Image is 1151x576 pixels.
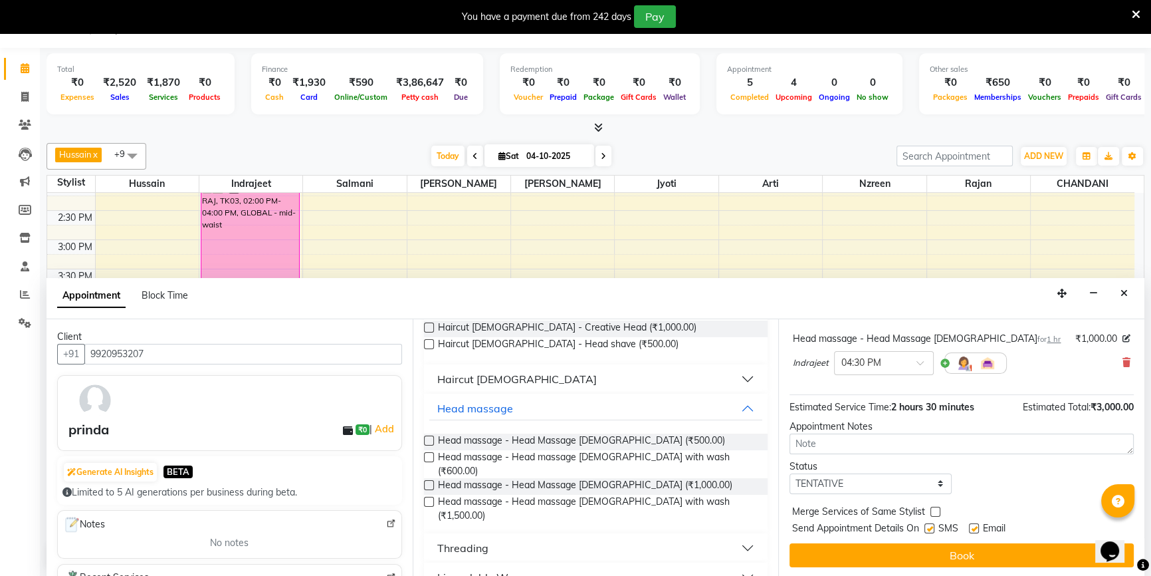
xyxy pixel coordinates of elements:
span: Send Appointment Details On [792,521,919,538]
span: SMS [938,521,958,538]
span: Memberships [971,92,1025,102]
span: Notes [63,516,105,533]
div: ₹0 [1025,75,1065,90]
div: Appointment [727,64,892,75]
span: Salmani [303,176,406,192]
div: ₹0 [580,75,617,90]
small: for [1037,335,1061,344]
button: Threading [429,536,763,560]
div: ₹2,520 [98,75,142,90]
div: ₹0 [1065,75,1102,90]
div: ₹590 [331,75,391,90]
div: 0 [815,75,853,90]
div: ₹0 [546,75,580,90]
span: [PERSON_NAME] [511,176,614,192]
span: Haircut [DEMOGRAPHIC_DATA] - Creative Head (₹1,000.00) [438,321,696,337]
span: Gift Cards [617,92,660,102]
div: ₹0 [510,75,546,90]
div: Head massage [437,400,513,416]
span: Jyoti [615,176,718,192]
span: Voucher [510,92,546,102]
div: ₹0 [449,75,472,90]
span: Indrajeet [199,176,302,192]
div: Total [57,64,224,75]
span: | [369,421,395,437]
div: Threading [437,540,488,556]
div: ₹0 [930,75,971,90]
span: Expenses [57,92,98,102]
span: Head massage - Head massage [DEMOGRAPHIC_DATA] with wash (₹600.00) [438,450,758,478]
span: Due [451,92,471,102]
span: No notes [210,536,249,550]
span: Petty cash [398,92,442,102]
div: ₹0 [617,75,660,90]
div: ₹0 [660,75,689,90]
span: Estimated Total: [1023,401,1091,413]
span: Gift Cards [1102,92,1145,102]
div: ₹1,870 [142,75,185,90]
div: ₹0 [57,75,98,90]
span: Indrajeet [793,357,829,370]
img: Hairdresser.png [956,355,972,371]
span: Upcoming [772,92,815,102]
span: Ongoing [815,92,853,102]
span: Merge Services of Same Stylist [792,505,925,521]
span: Block Time [142,289,188,301]
span: BETA [163,466,193,478]
div: Haircut [DEMOGRAPHIC_DATA] [437,371,597,387]
span: +9 [114,148,135,159]
span: CHANDANI [1031,176,1134,192]
span: ₹0 [356,424,369,435]
span: Packages [930,92,971,102]
span: Head massage - Head massage [DEMOGRAPHIC_DATA] with wash (₹1,500.00) [438,495,758,523]
div: Stylist [47,176,95,190]
div: Appointment Notes [789,420,1134,434]
span: Rajan [927,176,1030,192]
span: Prepaids [1065,92,1102,102]
img: avatar [76,381,114,420]
div: RAJ, TK03, 02:00 PM-04:00 PM, GLOBAL - mid-waist [201,181,300,295]
span: Vouchers [1025,92,1065,102]
img: Interior.png [980,355,995,371]
span: 1 hr [1047,335,1061,344]
span: [PERSON_NAME] [407,176,510,192]
iframe: chat widget [1095,523,1138,563]
button: Close [1114,283,1134,304]
span: ₹1,000.00 [1075,332,1117,346]
span: Sat [495,151,522,161]
button: Pay [634,5,676,28]
button: Generate AI Insights [64,463,157,482]
div: Finance [262,64,472,75]
div: Limited to 5 AI generations per business during beta. [62,486,397,500]
div: Head massage - Head Massage [DEMOGRAPHIC_DATA] [793,332,1061,346]
div: ₹3,86,647 [391,75,449,90]
span: 2 hours 30 minutes [891,401,974,413]
span: No show [853,92,892,102]
span: Email [983,521,1005,538]
span: Head massage - Head Massage [DEMOGRAPHIC_DATA] (₹1,000.00) [438,478,732,495]
span: Online/Custom [331,92,391,102]
div: You have a payment due from 242 days [462,10,631,24]
span: Estimated Service Time: [789,401,891,413]
a: Add [372,421,395,437]
div: prinda [68,420,109,440]
div: Redemption [510,64,689,75]
i: Edit price [1122,335,1130,343]
div: 2:30 PM [55,211,95,225]
button: Book [789,543,1134,567]
span: Hussain [59,149,92,160]
input: 2025-10-04 [522,146,589,166]
span: Today [431,146,465,166]
span: Arti [719,176,822,192]
span: Haircut [DEMOGRAPHIC_DATA] - Head shave (₹500.00) [438,337,679,354]
span: Products [185,92,224,102]
button: ADD NEW [1021,147,1067,166]
div: ₹1,930 [287,75,331,90]
span: Sales [107,92,133,102]
input: Search by Name/Mobile/Email/Code [84,344,402,364]
button: Head massage [429,396,763,420]
span: Appointment [57,284,126,308]
span: Nzreen [823,176,926,192]
div: ₹0 [262,75,287,90]
button: Haircut [DEMOGRAPHIC_DATA] [429,367,763,391]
